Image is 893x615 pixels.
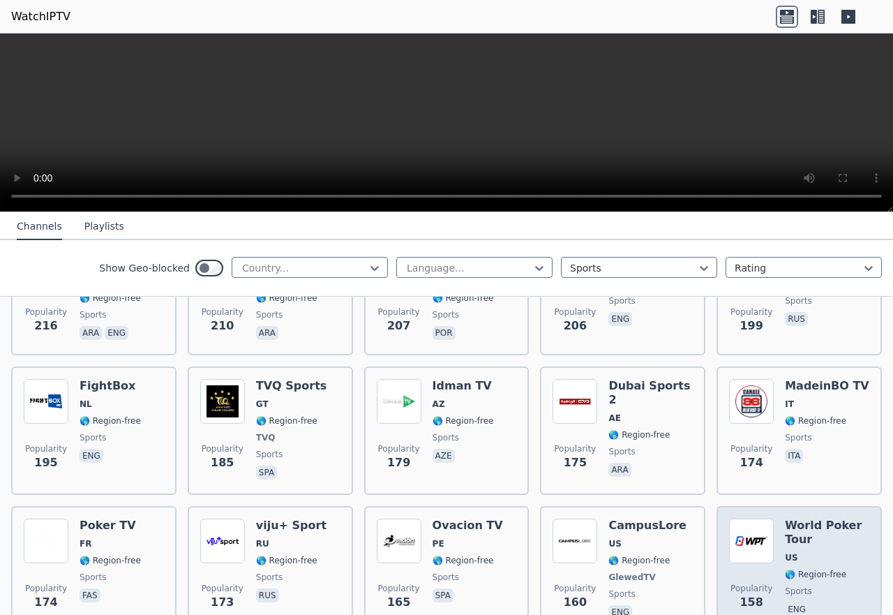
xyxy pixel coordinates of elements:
[25,306,67,318] span: Popularity
[25,443,67,454] span: Popularity
[80,292,141,304] span: 🌎 Region-free
[256,572,283,583] span: sports
[256,449,283,460] span: sports
[377,379,421,424] img: Idman TV
[433,326,456,340] p: por
[387,318,410,334] span: 207
[80,572,106,583] span: sports
[433,572,459,583] span: sports
[785,449,803,463] p: ita
[433,519,503,533] h6: Ovacion TV
[11,8,70,25] a: WatchIPTV
[211,318,234,334] span: 210
[256,326,278,340] p: ara
[785,295,811,306] span: sports
[202,443,243,454] span: Popularity
[608,555,670,566] span: 🌎 Region-free
[608,312,632,326] p: eng
[433,309,459,320] span: sports
[378,306,420,318] span: Popularity
[433,292,494,304] span: 🌎 Region-free
[200,379,245,424] img: TVQ Sports
[256,555,317,566] span: 🌎 Region-free
[730,306,772,318] span: Popularity
[729,379,774,424] img: MadeinBO TV
[17,214,62,240] button: Channels
[377,519,421,563] img: Ovacion TV
[608,379,693,407] h6: Dubai Sports 2
[80,519,141,533] h6: Poker TV
[433,379,494,393] h6: Idman TV
[211,594,234,611] span: 173
[105,326,128,340] p: eng
[554,306,596,318] span: Popularity
[785,432,811,443] span: sports
[256,399,269,410] span: GT
[24,379,68,424] img: FightBox
[80,538,91,549] span: FR
[785,552,797,563] span: US
[740,454,763,471] span: 174
[785,379,869,393] h6: MadeinBO TV
[256,466,277,480] p: spa
[433,555,494,566] span: 🌎 Region-free
[200,519,245,563] img: viju+ Sport
[433,538,444,549] span: PE
[34,454,57,471] span: 195
[80,432,106,443] span: sports
[80,379,141,393] h6: FightBox
[387,454,410,471] span: 179
[554,583,596,594] span: Popularity
[202,306,243,318] span: Popularity
[564,454,587,471] span: 175
[608,413,620,424] span: AE
[608,538,621,549] span: US
[80,555,141,566] span: 🌎 Region-free
[564,318,587,334] span: 206
[80,588,100,602] p: fas
[740,594,763,611] span: 158
[433,588,453,602] p: spa
[433,399,445,410] span: AZ
[608,588,635,600] span: sports
[387,594,410,611] span: 165
[84,214,124,240] button: Playlists
[256,379,327,393] h6: TVQ Sports
[433,449,455,463] p: aze
[99,261,190,275] label: Show Geo-blocked
[80,399,92,410] span: NL
[433,432,459,443] span: sports
[740,318,763,334] span: 199
[256,309,283,320] span: sports
[608,463,631,477] p: ara
[256,519,327,533] h6: viju+ Sport
[564,594,587,611] span: 160
[378,443,420,454] span: Popularity
[553,379,597,424] img: Dubai Sports 2
[785,415,846,427] span: 🌎 Region-free
[256,415,317,427] span: 🌎 Region-free
[729,519,774,563] img: World Poker Tour
[785,312,808,326] p: rus
[730,583,772,594] span: Popularity
[80,449,103,463] p: eng
[80,309,106,320] span: sports
[256,292,317,304] span: 🌎 Region-free
[34,318,57,334] span: 216
[80,326,102,340] p: ara
[608,446,635,457] span: sports
[24,519,68,563] img: Poker TV
[433,415,494,427] span: 🌎 Region-free
[256,432,276,443] span: TVQ
[730,443,772,454] span: Popularity
[34,594,57,611] span: 174
[785,569,846,580] span: 🌎 Region-free
[785,519,869,547] h6: World Poker Tour
[785,586,811,597] span: sports
[25,583,67,594] span: Popularity
[608,295,635,306] span: sports
[553,519,597,563] img: CampusLore
[554,443,596,454] span: Popularity
[80,415,141,427] span: 🌎 Region-free
[785,399,794,410] span: IT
